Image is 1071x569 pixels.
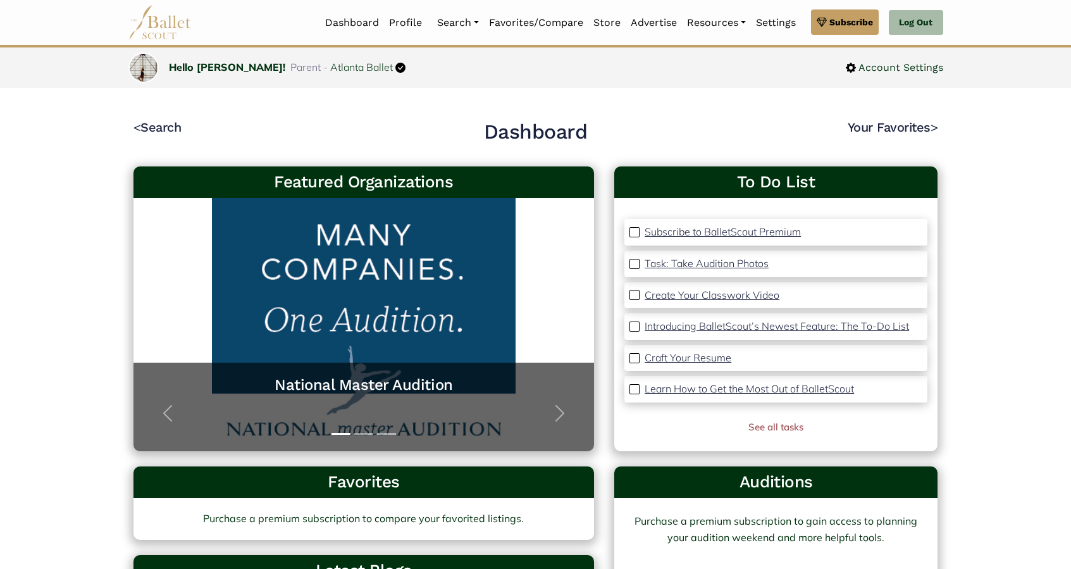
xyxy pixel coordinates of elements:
img: profile picture [130,54,158,91]
a: Log Out [889,10,943,35]
a: Favorites/Compare [484,9,588,36]
a: Resources [682,9,751,36]
a: Dashboard [320,9,384,36]
p: Create Your Classwork Video [645,289,779,301]
a: Purchase a premium subscription to gain access to planning your audition weekend and more helpful... [635,515,917,544]
a: Your Favorites [848,120,938,135]
a: To Do List [624,172,927,193]
span: - [323,61,328,73]
a: <Search [133,120,182,135]
a: Atlanta Ballet [330,61,393,73]
a: Learn How to Get the Most Out of BalletScout [645,381,854,397]
a: Purchase a premium subscription to compare your favorited listings. [133,498,595,540]
a: Subscribe to BalletScout Premium [645,224,801,241]
a: Task: Take Audition Photos [645,256,769,272]
p: Learn How to Get the Most Out of BalletScout [645,382,854,395]
a: Profile [384,9,427,36]
span: Subscribe [829,15,873,29]
a: Advertise [626,9,682,36]
h3: Auditions [624,472,927,493]
span: Parent [290,61,321,73]
a: Hello [PERSON_NAME]! [169,61,285,73]
p: Craft Your Resume [645,351,731,364]
a: Subscribe [811,9,879,35]
p: Task: Take Audition Photos [645,257,769,270]
a: Settings [751,9,801,36]
h3: Favorites [144,472,585,493]
a: Account Settings [846,59,943,76]
button: Slide 2 [354,427,373,441]
h3: Featured Organizations [144,172,585,193]
button: Slide 3 [377,427,396,441]
img: gem.svg [817,15,827,29]
p: Introducing BalletScout’s Newest Feature: The To-Do List [645,320,909,332]
span: Account Settings [856,59,943,76]
h2: Dashboard [484,119,588,146]
button: Slide 1 [331,427,350,441]
p: Subscribe to BalletScout Premium [645,225,801,238]
code: < [133,119,141,135]
a: National Master Audition [146,375,582,395]
a: Craft Your Resume [645,350,731,366]
a: Create Your Classwork Video [645,287,779,304]
a: See all tasks [748,421,803,433]
a: Search [432,9,484,36]
code: > [931,119,938,135]
a: Store [588,9,626,36]
a: Introducing BalletScout’s Newest Feature: The To-Do List [645,318,909,335]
